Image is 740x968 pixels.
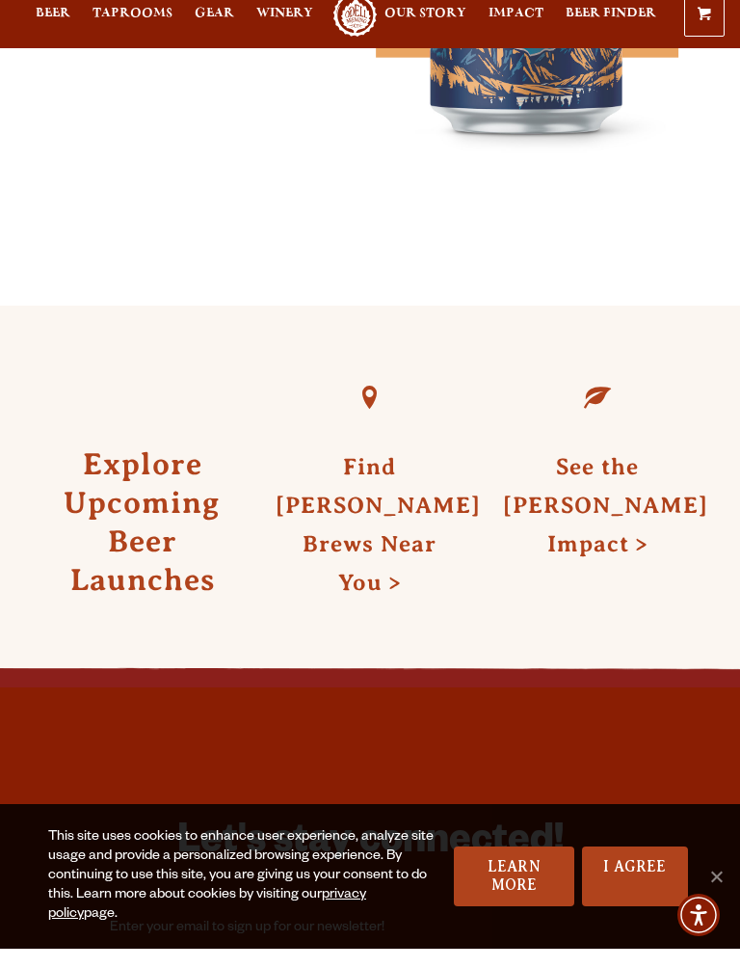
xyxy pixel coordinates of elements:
[677,913,720,955] div: Accessibility Menu
[326,373,414,462] a: Find Odell Brews Near You
[195,13,234,56] a: Gear
[384,13,466,56] a: Our Story
[36,13,70,56] a: Beer
[36,25,70,40] span: Beer
[566,13,656,56] a: Beer Finder
[384,25,466,40] span: Our Story
[92,13,172,56] a: Taprooms
[489,25,543,40] span: Impact
[454,866,574,926] a: Learn More
[276,473,481,614] a: Find [PERSON_NAME] Brews Near You
[566,25,656,40] span: Beer Finder
[503,473,708,576] a: See the [PERSON_NAME] Impact
[489,13,543,56] a: Impact
[48,462,237,618] h3: Explore Upcoming Beer Launches
[256,13,313,56] a: Winery
[553,373,642,462] a: See the Odell Impact
[92,25,172,40] span: Taprooms
[195,25,234,40] span: Gear
[331,13,380,56] a: Odell Home
[582,866,688,926] a: I Agree
[48,847,435,944] div: This site uses cookies to enhance user experience, analyze site usage and provide a personalized ...
[256,25,313,40] span: Winery
[706,886,726,905] span: No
